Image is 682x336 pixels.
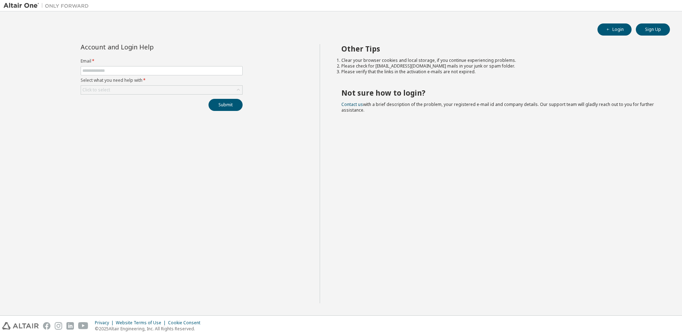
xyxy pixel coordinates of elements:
img: instagram.svg [55,322,62,330]
label: Email [81,58,243,64]
h2: Not sure how to login? [341,88,657,97]
a: Contact us [341,101,363,107]
li: Please verify that the links in the activation e-mails are not expired. [341,69,657,75]
button: Login [597,23,632,36]
img: linkedin.svg [66,322,74,330]
label: Select what you need help with [81,78,243,83]
div: Website Terms of Use [116,320,168,326]
div: Click to select [81,86,242,94]
img: Altair One [4,2,92,9]
div: Account and Login Help [81,44,210,50]
li: Please check for [EMAIL_ADDRESS][DOMAIN_NAME] mails in your junk or spam folder. [341,63,657,69]
div: Click to select [82,87,110,93]
div: Privacy [95,320,116,326]
button: Submit [209,99,243,111]
img: altair_logo.svg [2,322,39,330]
img: facebook.svg [43,322,50,330]
button: Sign Up [636,23,670,36]
h2: Other Tips [341,44,657,53]
img: youtube.svg [78,322,88,330]
p: © 2025 Altair Engineering, Inc. All Rights Reserved. [95,326,205,332]
li: Clear your browser cookies and local storage, if you continue experiencing problems. [341,58,657,63]
div: Cookie Consent [168,320,205,326]
span: with a brief description of the problem, your registered e-mail id and company details. Our suppo... [341,101,654,113]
